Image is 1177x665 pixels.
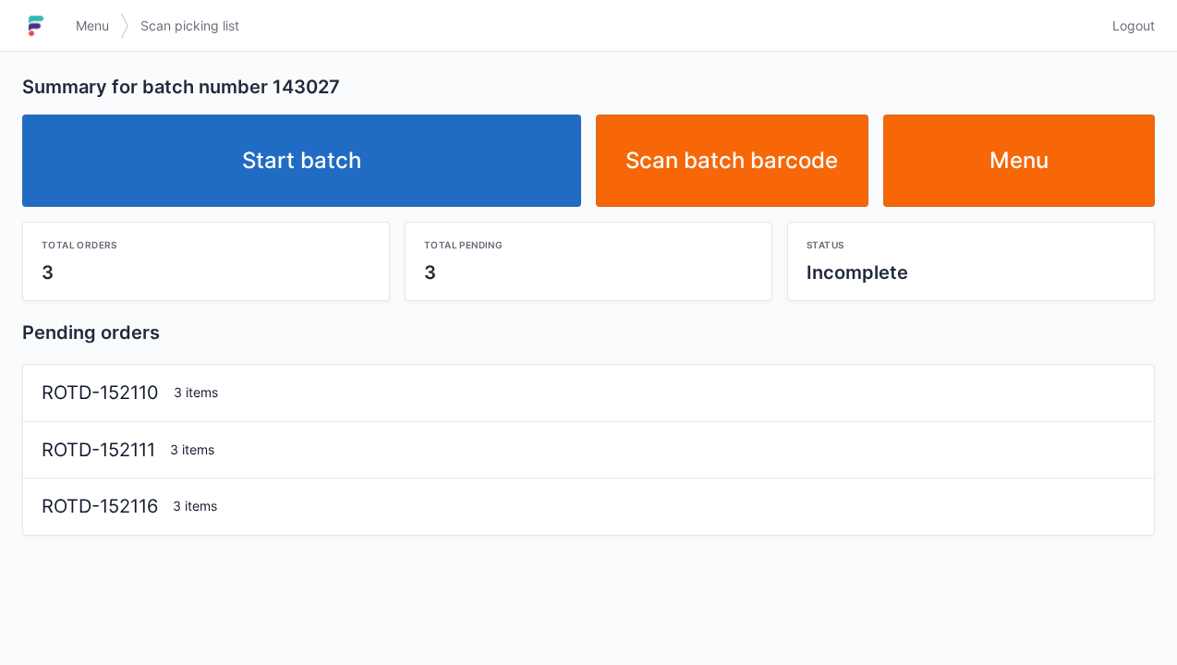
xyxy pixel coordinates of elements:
a: Logout [1101,9,1155,42]
a: Start batch [22,115,581,207]
a: Scan picking list [129,9,250,42]
a: Menu [883,115,1156,207]
div: ROTD-152116 [34,493,165,520]
span: Logout [1112,17,1155,35]
h2: Pending orders [22,320,1155,345]
div: ROTD-152110 [34,380,166,406]
div: 3 items [165,497,1143,515]
a: Scan batch barcode [596,115,868,207]
div: 3 [424,260,753,285]
div: Status [807,237,1135,252]
span: Scan picking list [140,17,239,35]
img: logo-small.jpg [22,11,50,41]
div: 3 [42,260,370,285]
div: 3 items [166,383,1143,402]
img: svg> [120,4,129,48]
span: Menu [76,17,109,35]
a: Menu [65,9,120,42]
div: ROTD-152111 [34,437,163,464]
div: Incomplete [807,260,1135,285]
h2: Summary for batch number 143027 [22,74,1155,100]
div: Total orders [42,237,370,252]
div: 3 items [163,441,1143,459]
div: Total pending [424,237,753,252]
